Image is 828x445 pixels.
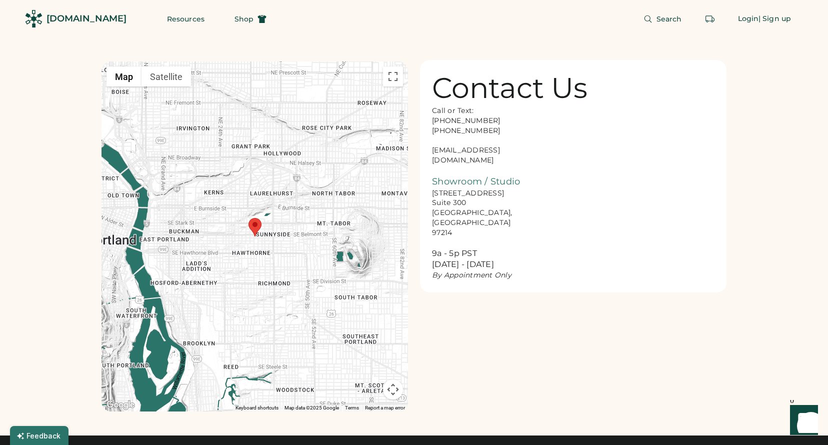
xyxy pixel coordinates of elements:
img: Rendered Logo - Screens [25,10,42,27]
span: Map data ©2025 Google [284,405,339,410]
a: Terms [345,405,359,410]
button: Resources [155,9,216,29]
a: Report a map error [365,405,405,410]
button: Map camera controls [383,379,403,399]
span: Shop [234,15,253,22]
div: | Sign up [758,14,791,24]
button: Shop [222,9,278,29]
div: Login [738,14,759,24]
span: Search [656,15,682,22]
button: Retrieve an order [700,9,720,29]
button: Show satellite imagery [141,66,191,86]
em: By Appointment Only [432,270,511,279]
font: 9a - 5p PST [DATE] - [DATE] [432,248,494,269]
button: Toggle fullscreen view [383,66,403,86]
button: Show street map [106,66,141,86]
button: Search [631,9,694,29]
div: Contact Us [432,72,587,104]
button: Keyboard shortcuts [235,404,278,411]
iframe: Front Chat [780,400,823,443]
a: Open this area in Google Maps (opens a new window) [104,398,137,411]
div: Call or Text: [PHONE_NUMBER] [PHONE_NUMBER] [EMAIL_ADDRESS][DOMAIN_NAME] [STREET_ADDRESS] Suite 3... [432,106,532,280]
img: Google [104,398,137,411]
div: [DOMAIN_NAME] [46,12,126,25]
font: Showroom / Studio [432,176,520,187]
